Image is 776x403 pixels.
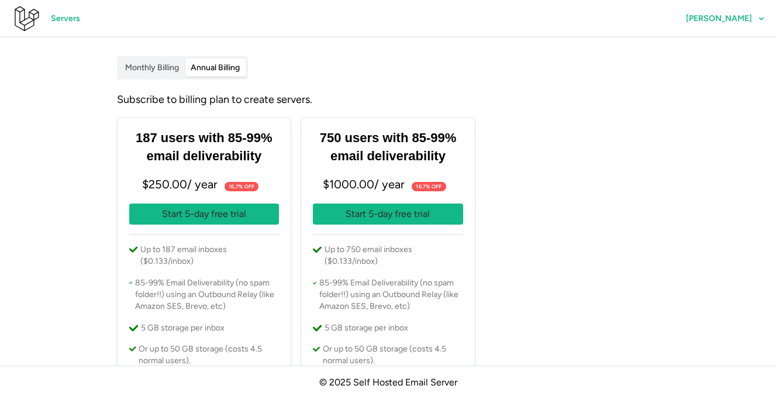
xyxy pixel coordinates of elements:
h3: 187 users with 85-99% email deliverability [129,129,280,166]
span: 16.7% off [416,182,442,191]
span: Monthly Billing [125,63,179,73]
a: Servers [40,8,91,29]
p: Up to 750 email inboxes ($0.133/inbox) [325,244,463,268]
p: Or up to 50 GB storage (costs 4.5 normal users). [139,343,279,367]
p: Start 5-day free trial [162,207,246,222]
p: 5 GB storage per inbox [141,322,225,334]
h3: 750 users with 85-99% email deliverability [313,129,463,166]
span: Servers [51,9,80,29]
span: Annual Billing [191,63,240,73]
p: $ 1000.00 / year [313,175,463,194]
p: Start 5-day free trial [346,207,430,222]
button: [PERSON_NAME] [675,8,776,29]
p: 5 GB storage per inbox [325,322,408,334]
span: [PERSON_NAME] [686,15,752,23]
p: Or up to 50 GB storage (costs 4.5 normal users). [323,343,463,367]
button: Start 5-day free trial [313,204,463,225]
p: $ 250.00 / year [129,175,280,194]
button: Start 5-day free trial [129,204,280,225]
div: Subscribe to billing plan to create servers. [117,91,660,108]
p: 85-99% Email Deliverability (no spam folder!!) using an Outbound Relay (like Amazon SES, Brevo, etc) [135,277,279,313]
p: Up to 187 email inboxes ($0.133/inbox) [140,244,279,268]
p: 85-99% Email Deliverability (no spam folder!!) using an Outbound Relay (like Amazon SES, Brevo, etc) [319,277,463,313]
span: 16.7% off [229,182,254,191]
